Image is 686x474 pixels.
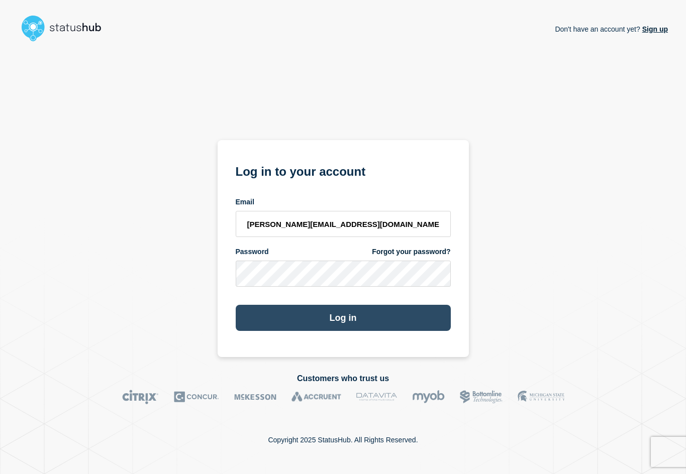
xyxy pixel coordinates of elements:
[412,390,445,404] img: myob logo
[356,390,397,404] img: DataVita logo
[174,390,219,404] img: Concur logo
[236,197,254,207] span: Email
[236,261,451,287] input: password input
[236,305,451,331] button: Log in
[122,390,159,404] img: Citrix logo
[236,161,451,180] h1: Log in to your account
[236,247,269,257] span: Password
[372,247,450,257] a: Forgot your password?
[268,436,418,444] p: Copyright 2025 StatusHub. All Rights Reserved.
[236,211,451,237] input: email input
[555,17,668,41] p: Don't have an account yet?
[234,390,276,404] img: McKesson logo
[460,390,503,404] img: Bottomline logo
[18,12,114,44] img: StatusHub logo
[640,25,668,33] a: Sign up
[18,374,668,383] h2: Customers who trust us
[518,390,564,404] img: MSU logo
[291,390,341,404] img: Accruent logo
